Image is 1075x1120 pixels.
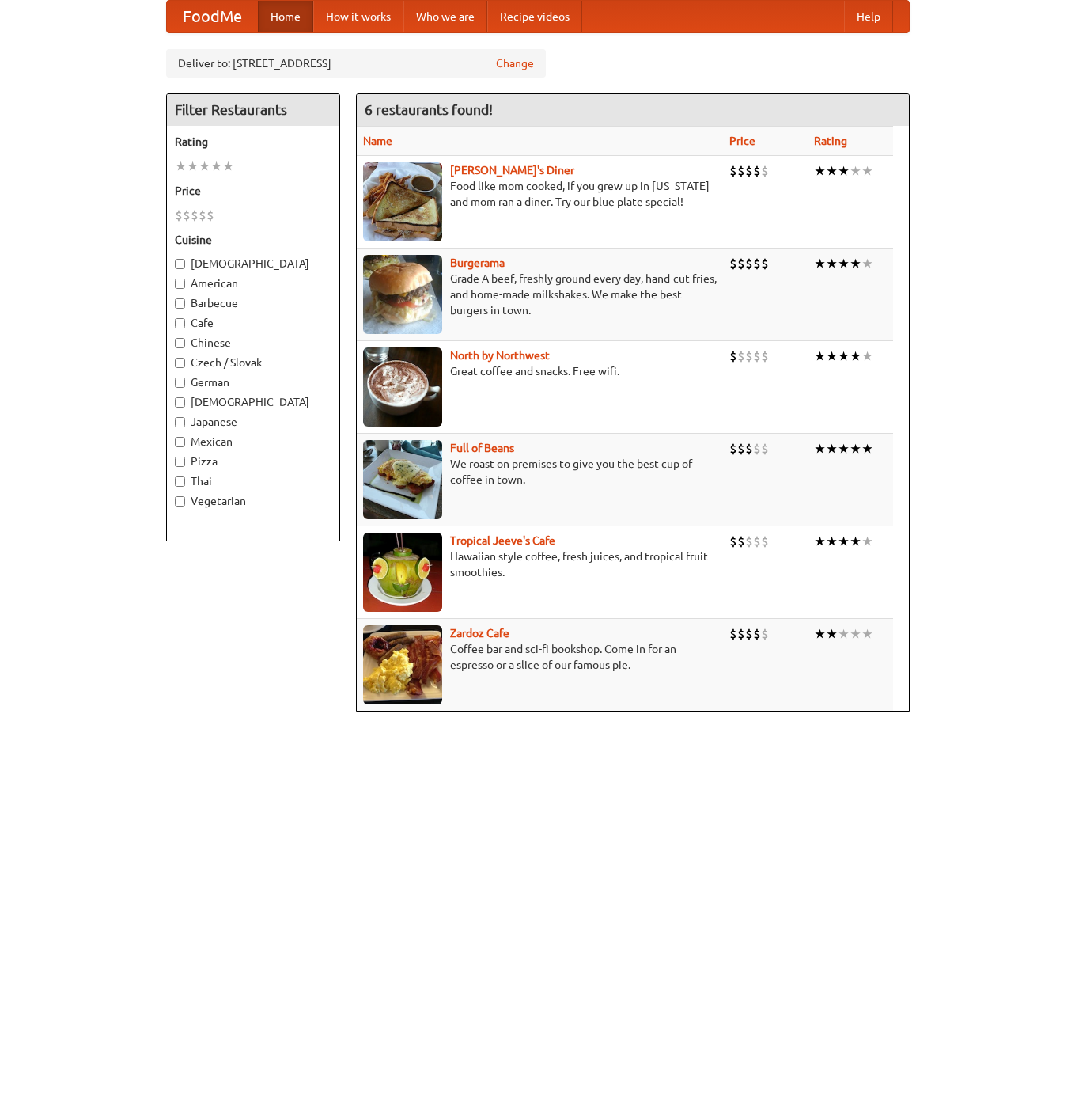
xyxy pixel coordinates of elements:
[175,335,331,351] label: Chinese
[175,454,331,469] label: Pizza
[745,255,753,272] li: $
[753,162,761,180] li: $
[850,440,861,457] li: ★
[826,625,838,643] li: ★
[814,440,826,457] li: ★
[729,625,737,643] li: $
[363,641,717,673] p: Coffee bar and sci-fi bookshop. Come in for an espresso or a slice of our famous pie.
[175,318,185,328] input: Cafe
[838,347,850,365] li: ★
[761,533,769,550] li: $
[450,349,550,362] b: North by Northwest
[838,625,850,643] li: ★
[850,625,861,643] li: ★
[814,255,826,272] li: ★
[729,255,737,272] li: $
[175,496,185,507] input: Vegetarian
[826,440,838,457] li: ★
[729,162,737,180] li: $
[199,207,206,224] li: $
[175,207,183,224] li: $
[761,162,769,180] li: $
[814,625,826,643] li: ★
[737,533,745,550] li: $
[838,533,850,550] li: ★
[175,457,185,467] input: Pizza
[753,255,761,272] li: $
[450,442,514,454] a: Full of Beans
[167,1,258,32] a: FoodMe
[167,94,339,126] h4: Filter Restaurants
[175,256,331,271] label: [DEMOGRAPHIC_DATA]
[175,315,331,331] label: Cafe
[826,533,838,550] li: ★
[753,440,761,457] li: $
[826,255,838,272] li: ★
[450,534,555,547] a: Tropical Jeeve's Cafe
[363,347,442,427] img: north.jpg
[175,493,331,509] label: Vegetarian
[737,162,745,180] li: $
[450,627,509,640] a: Zardoz Cafe
[761,347,769,365] li: $
[210,158,222,175] li: ★
[861,255,873,272] li: ★
[861,625,873,643] li: ★
[175,259,185,269] input: [DEMOGRAPHIC_DATA]
[861,440,873,457] li: ★
[838,440,850,457] li: ★
[363,162,442,241] img: sallys.jpg
[826,347,838,365] li: ★
[737,625,745,643] li: $
[175,134,331,150] h5: Rating
[761,440,769,457] li: $
[363,625,442,704] img: zardoz.jpg
[814,347,826,365] li: ★
[814,135,847,147] a: Rating
[496,55,534,71] a: Change
[487,1,582,32] a: Recipe videos
[745,533,753,550] li: $
[187,158,199,175] li: ★
[206,207,214,224] li: $
[737,347,745,365] li: $
[258,1,313,32] a: Home
[729,440,737,457] li: $
[175,414,331,430] label: Japanese
[363,456,717,488] p: We roast on premises to give you the best cup of coffee in town.
[175,232,331,248] h5: Cuisine
[729,347,737,365] li: $
[175,358,185,368] input: Czech / Slovak
[363,178,717,210] p: Food like mom cooked, if you grew up in [US_STATE] and mom ran a diner. Try our blue plate special!
[753,533,761,550] li: $
[850,255,861,272] li: ★
[175,397,185,408] input: [DEMOGRAPHIC_DATA]
[175,183,331,199] h5: Price
[861,533,873,550] li: ★
[729,135,755,147] a: Price
[737,255,745,272] li: $
[753,347,761,365] li: $
[761,255,769,272] li: $
[753,625,761,643] li: $
[861,162,873,180] li: ★
[761,625,769,643] li: $
[175,394,331,410] label: [DEMOGRAPHIC_DATA]
[175,434,331,450] label: Mexican
[363,440,442,519] img: beans.jpg
[175,275,331,291] label: American
[199,158,210,175] li: ★
[826,162,838,180] li: ★
[313,1,403,32] a: How it works
[175,338,185,348] input: Chinese
[403,1,487,32] a: Who we are
[175,295,331,311] label: Barbecue
[191,207,199,224] li: $
[729,533,737,550] li: $
[175,158,187,175] li: ★
[166,49,546,78] div: Deliver to: [STREET_ADDRESS]
[365,102,493,117] ng-pluralize: 6 restaurants found!
[850,533,861,550] li: ★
